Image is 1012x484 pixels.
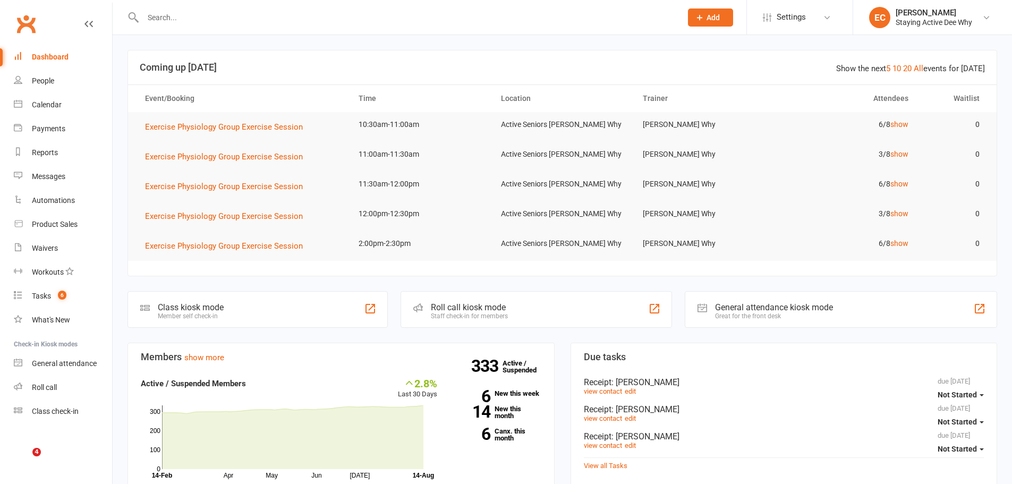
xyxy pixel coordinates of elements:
[32,268,64,276] div: Workouts
[453,388,490,404] strong: 6
[896,8,972,18] div: [PERSON_NAME]
[503,352,549,381] a: 333Active / Suspended
[491,85,634,112] th: Location
[776,231,918,256] td: 6/8
[491,231,634,256] td: Active Seniors [PERSON_NAME] Why
[890,180,908,188] a: show
[584,377,984,387] div: Receipt
[14,352,112,376] a: General attendance kiosk mode
[890,209,908,218] a: show
[145,152,303,162] span: Exercise Physiology Group Exercise Session
[158,302,224,312] div: Class kiosk mode
[349,112,491,137] td: 10:30am-11:00am
[145,241,303,251] span: Exercise Physiology Group Exercise Session
[688,9,733,27] button: Add
[140,62,985,73] h3: Coming up [DATE]
[633,172,776,197] td: [PERSON_NAME] Why
[184,353,224,362] a: show more
[633,112,776,137] td: [PERSON_NAME] Why
[776,201,918,226] td: 3/8
[633,142,776,167] td: [PERSON_NAME] Why
[777,5,806,29] span: Settings
[776,112,918,137] td: 6/8
[584,404,984,414] div: Receipt
[32,448,41,456] span: 4
[633,85,776,112] th: Trainer
[471,358,503,374] strong: 333
[453,405,541,419] a: 14New this month
[13,11,39,37] a: Clubworx
[453,426,490,442] strong: 6
[135,85,349,112] th: Event/Booking
[431,302,508,312] div: Roll call kiosk mode
[918,85,989,112] th: Waitlist
[349,231,491,256] td: 2:00pm-2:30pm
[896,18,972,27] div: Staying Active Dee Why
[14,376,112,400] a: Roll call
[914,64,923,73] a: All
[32,172,65,181] div: Messages
[32,292,51,300] div: Tasks
[491,201,634,226] td: Active Seniors [PERSON_NAME] Why
[715,302,833,312] div: General attendance kiosk mode
[14,308,112,332] a: What's New
[776,142,918,167] td: 3/8
[145,211,303,221] span: Exercise Physiology Group Exercise Session
[14,117,112,141] a: Payments
[32,383,57,392] div: Roll call
[453,404,490,420] strong: 14
[776,85,918,112] th: Attendees
[890,239,908,248] a: show
[938,412,984,431] button: Not Started
[11,448,36,473] iframe: Intercom live chat
[611,404,679,414] span: : [PERSON_NAME]
[453,390,541,397] a: 6New this week
[707,13,720,22] span: Add
[349,85,491,112] th: Time
[145,210,310,223] button: Exercise Physiology Group Exercise Session
[32,124,65,133] div: Payments
[145,122,303,132] span: Exercise Physiology Group Exercise Session
[491,142,634,167] td: Active Seniors [PERSON_NAME] Why
[584,462,627,470] a: View all Tasks
[611,377,679,387] span: : [PERSON_NAME]
[14,141,112,165] a: Reports
[918,201,989,226] td: 0
[14,400,112,423] a: Class kiosk mode
[715,312,833,320] div: Great for the front desk
[776,172,918,197] td: 6/8
[633,201,776,226] td: [PERSON_NAME] Why
[625,441,636,449] a: edit
[938,418,977,426] span: Not Started
[938,390,977,399] span: Not Started
[32,407,79,415] div: Class check-in
[32,316,70,324] div: What's New
[58,291,66,300] span: 6
[14,284,112,308] a: Tasks 6
[141,379,246,388] strong: Active / Suspended Members
[32,148,58,157] div: Reports
[625,414,636,422] a: edit
[32,244,58,252] div: Waivers
[14,260,112,284] a: Workouts
[32,100,62,109] div: Calendar
[491,172,634,197] td: Active Seniors [PERSON_NAME] Why
[938,439,984,458] button: Not Started
[938,445,977,453] span: Not Started
[14,165,112,189] a: Messages
[918,231,989,256] td: 0
[918,172,989,197] td: 0
[14,236,112,260] a: Waivers
[938,385,984,404] button: Not Started
[349,142,491,167] td: 11:00am-11:30am
[918,142,989,167] td: 0
[32,359,97,368] div: General attendance
[903,64,912,73] a: 20
[145,240,310,252] button: Exercise Physiology Group Exercise Session
[158,312,224,320] div: Member self check-in
[431,312,508,320] div: Staff check-in for members
[890,120,908,129] a: show
[14,189,112,213] a: Automations
[453,428,541,441] a: 6Canx. this month
[886,64,890,73] a: 5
